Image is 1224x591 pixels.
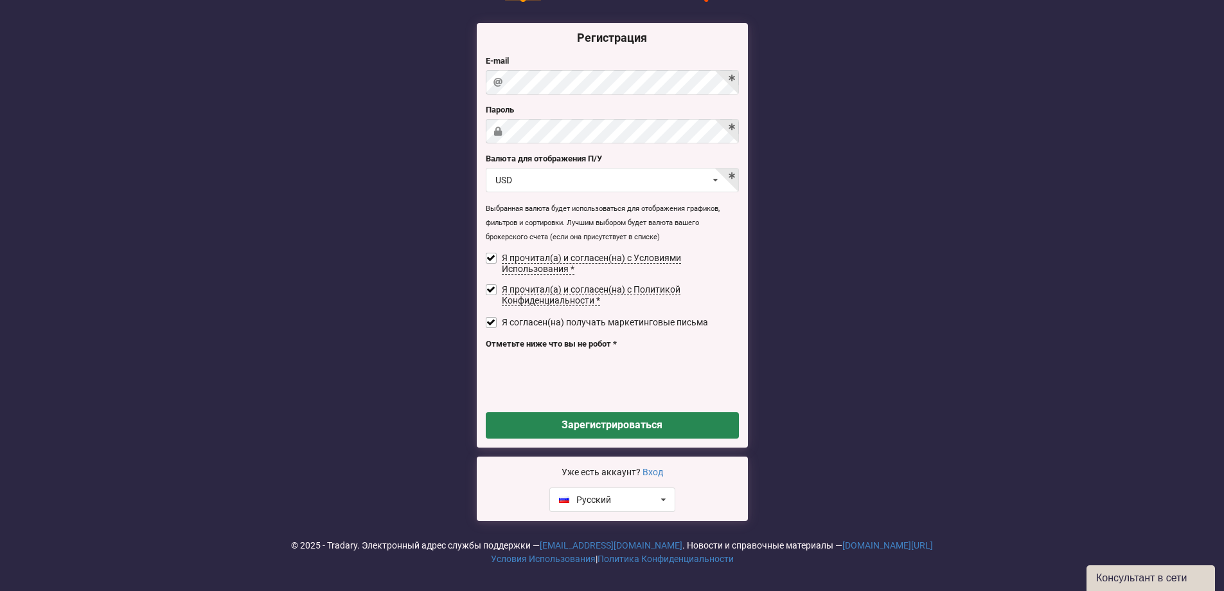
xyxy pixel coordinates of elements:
a: Политика Конфиденциальности [598,554,734,564]
div: Русский [559,495,611,504]
small: Выбранная валюта будет использоваться для отображения графиков, фильтров и сортировки. Лучшим выб... [486,205,720,241]
iframe: reCAPTCHA [486,353,681,403]
a: Вход [643,467,663,477]
div: © 2025 - Tradary. Электронный адрес службы поддержки — . Новости и справочные материалы — | [9,539,1215,566]
p: Уже есть аккаунт? [486,466,739,478]
iframe: chat widget [1087,563,1218,591]
div: USD [495,176,512,185]
span: Я прочитал(а) и согласен(на) с Условиями Использования * [502,253,681,275]
a: Условия Использования [491,554,596,564]
label: Отметьте ниже что вы не робот * [486,338,739,350]
a: [DOMAIN_NAME][URL] [842,540,933,550]
label: E-mail [486,55,739,68]
span: Я прочитал(а) и согласен(на) с Политикой Конфиденциальности * [502,284,680,306]
label: Пароль [486,104,739,116]
a: [EMAIL_ADDRESS][DOMAIN_NAME] [540,540,682,550]
button: Зарегистрироваться [486,412,739,439]
label: Я согласен(на) получать маркетинговые письма [486,317,709,328]
label: Валюта для отображения П/У [486,152,739,165]
h3: Регистрация [486,30,739,45]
